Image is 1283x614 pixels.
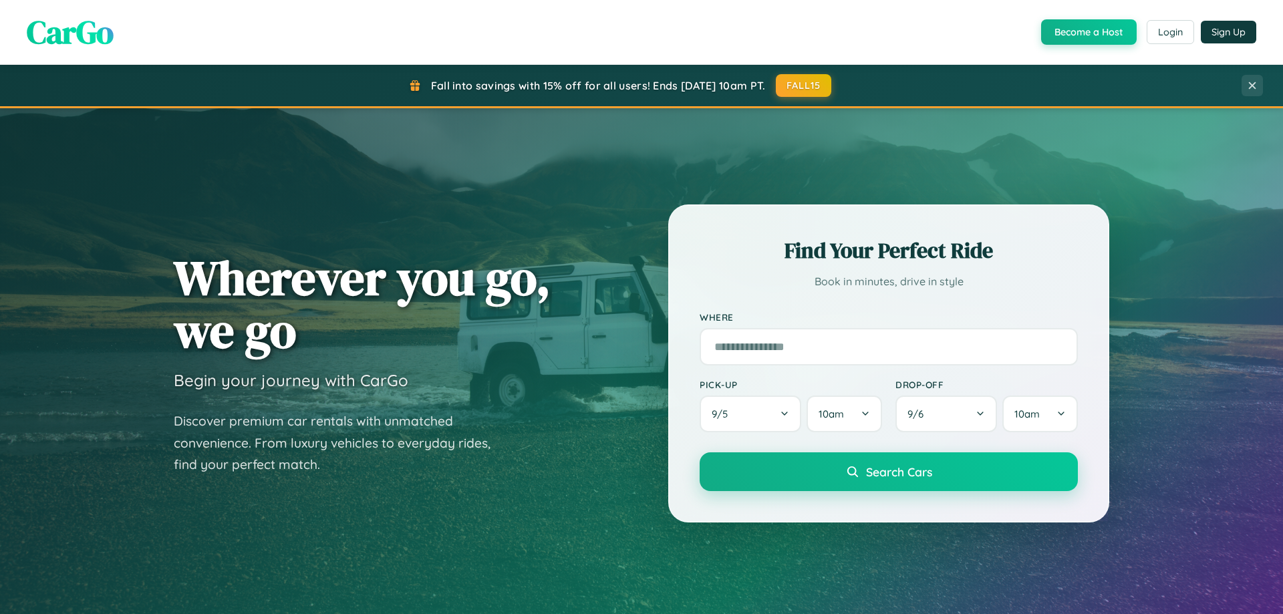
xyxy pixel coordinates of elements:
[1041,19,1137,45] button: Become a Host
[700,452,1078,491] button: Search Cars
[700,311,1078,323] label: Where
[700,236,1078,265] h2: Find Your Perfect Ride
[712,408,734,420] span: 9 / 5
[807,396,882,432] button: 10am
[895,396,997,432] button: 9/6
[1147,20,1194,44] button: Login
[907,408,930,420] span: 9 / 6
[1002,396,1078,432] button: 10am
[1014,408,1040,420] span: 10am
[700,272,1078,291] p: Book in minutes, drive in style
[174,410,508,476] p: Discover premium car rentals with unmatched convenience. From luxury vehicles to everyday rides, ...
[700,379,882,390] label: Pick-up
[895,379,1078,390] label: Drop-off
[700,396,801,432] button: 9/5
[776,74,832,97] button: FALL15
[174,251,551,357] h1: Wherever you go, we go
[819,408,844,420] span: 10am
[1201,21,1256,43] button: Sign Up
[431,79,766,92] span: Fall into savings with 15% off for all users! Ends [DATE] 10am PT.
[174,370,408,390] h3: Begin your journey with CarGo
[27,10,114,54] span: CarGo
[866,464,932,479] span: Search Cars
